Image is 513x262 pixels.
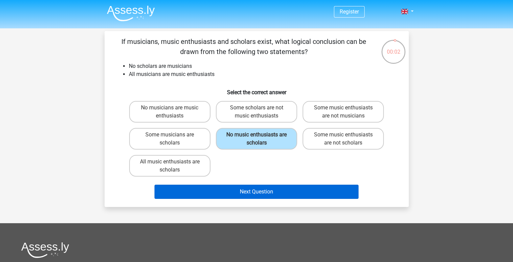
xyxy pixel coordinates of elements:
a: Register [340,8,359,15]
label: Some music enthusiasts are not scholars [303,128,384,150]
label: Some music enthusiasts are not musicians [303,101,384,123]
label: Some scholars are not music enthusiasts [216,101,297,123]
button: Next Question [154,185,359,199]
li: No scholars are musicians [129,62,398,70]
div: 00:02 [381,39,406,56]
label: No musicians are music enthusiasts [129,101,210,123]
li: All musicians are music enthusiasts [129,70,398,78]
h6: Select the correct answer [115,84,398,96]
label: Some musicians are scholars [129,128,210,150]
p: If musicians, music enthusiasts and scholars exist, what logical conclusion can be drawn from the... [115,36,373,57]
label: No music enthusiasts are scholars [216,128,297,150]
img: Assessly [107,5,155,21]
label: All music enthusiasts are scholars [129,155,210,177]
img: Assessly logo [21,242,69,258]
